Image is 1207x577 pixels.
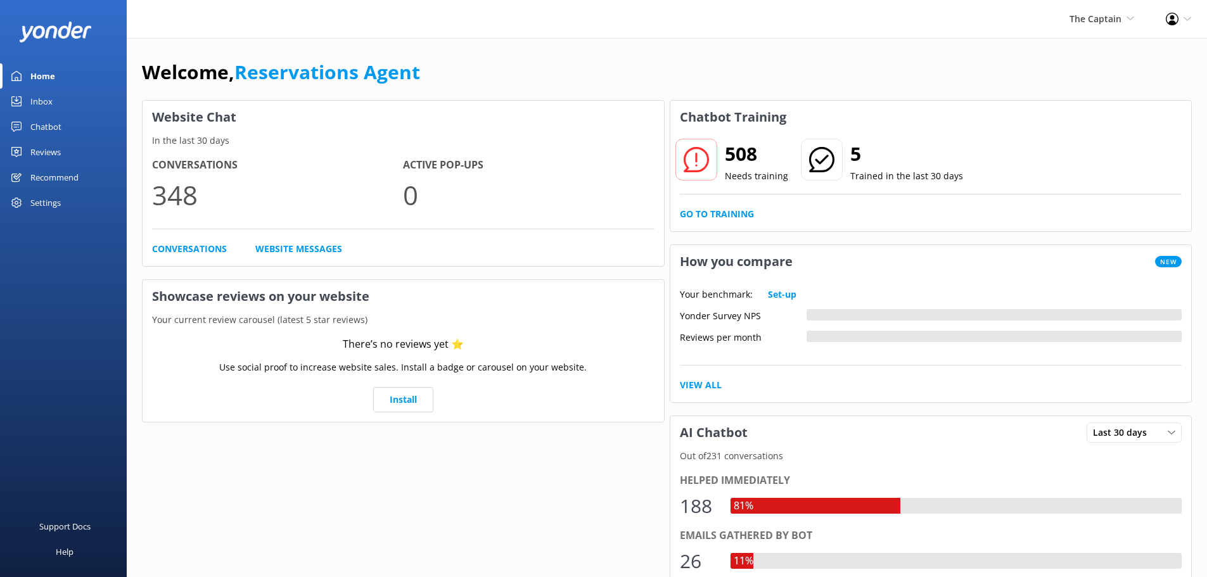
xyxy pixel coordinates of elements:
[142,57,420,87] h1: Welcome,
[670,245,802,278] h3: How you compare
[152,157,403,174] h4: Conversations
[680,207,754,221] a: Go to Training
[30,139,61,165] div: Reviews
[143,313,664,327] p: Your current review carousel (latest 5 star reviews)
[403,174,654,216] p: 0
[680,331,807,342] div: Reviews per month
[768,288,796,301] a: Set-up
[670,101,796,134] h3: Chatbot Training
[680,491,718,521] div: 188
[255,242,342,256] a: Website Messages
[680,528,1182,544] div: Emails gathered by bot
[30,89,53,114] div: Inbox
[1093,426,1154,440] span: Last 30 days
[850,139,963,169] h2: 5
[30,63,55,89] div: Home
[731,553,757,569] div: 11%
[725,169,788,183] p: Needs training
[30,165,79,190] div: Recommend
[725,139,788,169] h2: 508
[680,309,807,320] div: Yonder Survey NPS
[680,288,753,301] p: Your benchmark:
[152,242,227,256] a: Conversations
[30,114,61,139] div: Chatbot
[39,514,91,539] div: Support Docs
[1070,13,1121,25] span: The Captain
[143,280,664,313] h3: Showcase reviews on your website
[680,546,718,576] div: 26
[19,22,92,42] img: yonder-white-logo.png
[850,169,963,183] p: Trained in the last 30 days
[680,472,1182,489] div: Helped immediately
[680,378,722,392] a: View All
[152,174,403,216] p: 348
[143,101,664,134] h3: Website Chat
[731,498,757,514] div: 81%
[670,449,1192,463] p: Out of 231 conversations
[373,387,433,412] a: Install
[30,190,61,215] div: Settings
[143,134,664,148] p: In the last 30 days
[219,360,587,374] p: Use social proof to increase website sales. Install a badge or carousel on your website.
[56,539,73,564] div: Help
[1155,256,1182,267] span: New
[343,336,464,353] div: There’s no reviews yet ⭐
[403,157,654,174] h4: Active Pop-ups
[670,416,757,449] h3: AI Chatbot
[234,59,420,85] a: Reservations Agent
